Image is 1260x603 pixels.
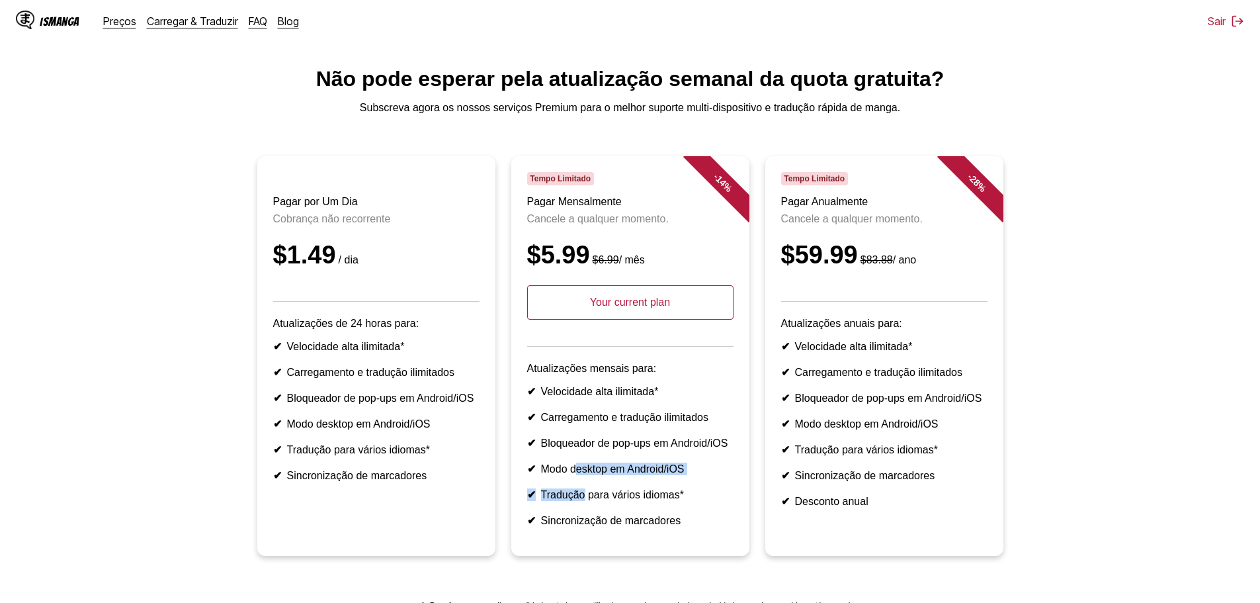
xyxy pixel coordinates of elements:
li: Carregamento e tradução ilimitados [781,366,987,379]
small: / dia [336,254,358,265]
span: Tempo Limitado [781,172,848,185]
p: Atualizações de 24 horas para: [273,318,480,330]
li: Bloqueador de pop-ups em Android/iOS [273,392,480,404]
b: ✔ [273,341,282,352]
a: IsManga LogoIsManga [16,11,103,32]
li: Desconto anual [781,495,987,508]
h3: Pagar Mensalmente [527,196,734,208]
li: Sincronização de marcadores [781,469,987,482]
div: - 28 % [937,143,1016,222]
b: ✔ [527,463,536,475]
b: ✔ [527,515,536,526]
b: ✔ [527,386,536,397]
button: Sair [1208,15,1244,28]
a: Blog [278,15,299,28]
li: Velocidade alta ilimitada* [781,340,987,353]
li: Tradução para vários idiomas* [527,488,734,501]
p: Subscreva agora os nossos serviços Premium para o melhor suporte multi-dispositivo e tradução ráp... [11,102,1249,114]
p: Atualizações mensais para: [527,363,734,375]
p: Atualizações anuais para: [781,318,987,330]
b: ✔ [273,444,282,455]
img: IsManga Logo [16,11,34,29]
li: Sincronização de marcadores [273,469,480,482]
div: - 14 % [683,143,762,222]
div: $5.99 [527,241,734,269]
a: Carregar & Traduzir [147,15,238,28]
li: Modo desktop em Android/iOS [273,418,480,430]
li: Modo desktop em Android/iOS [527,463,734,475]
b: ✔ [273,367,282,378]
b: ✔ [781,341,790,352]
p: Cancele a qualquer momento. [781,213,987,225]
li: Tradução para vários idiomas* [273,443,480,456]
b: ✔ [527,438,536,449]
div: $1.49 [273,241,480,269]
div: $59.99 [781,241,987,269]
b: ✔ [781,496,790,507]
b: ✔ [781,367,790,378]
li: Modo desktop em Android/iOS [781,418,987,430]
s: $6.99 [593,254,619,265]
b: ✔ [781,393,790,404]
img: Sign out [1231,15,1244,28]
li: Bloqueador de pop-ups em Android/iOS [781,392,987,404]
small: / ano [858,254,917,265]
li: Velocidade alta ilimitada* [273,340,480,353]
p: Your current plan [527,285,734,320]
div: IsManga [40,15,79,28]
li: Tradução para vários idiomas* [781,443,987,456]
li: Velocidade alta ilimitada* [527,385,734,398]
li: Bloqueador de pop-ups em Android/iOS [527,437,734,449]
b: ✔ [527,412,536,423]
li: Carregamento e tradução ilimitados [527,411,734,424]
b: ✔ [273,393,282,404]
s: $83.88 [861,254,893,265]
h3: Pagar por Um Dia [273,196,480,208]
p: Cobrança não recorrente [273,213,480,225]
h1: Não pode esperar pela atualização semanal da quota gratuita? [11,67,1249,91]
small: / mês [590,254,645,265]
a: FAQ [249,15,267,28]
h3: Pagar Anualmente [781,196,987,208]
b: ✔ [781,444,790,455]
b: ✔ [527,489,536,500]
li: Sincronização de marcadores [527,514,734,527]
p: Cancele a qualquer momento. [527,213,734,225]
b: ✔ [273,418,282,430]
span: Tempo Limitado [527,172,594,185]
b: ✔ [273,470,282,481]
b: ✔ [781,418,790,430]
a: Preços [103,15,136,28]
b: ✔ [781,470,790,481]
li: Carregamento e tradução ilimitados [273,366,480,379]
